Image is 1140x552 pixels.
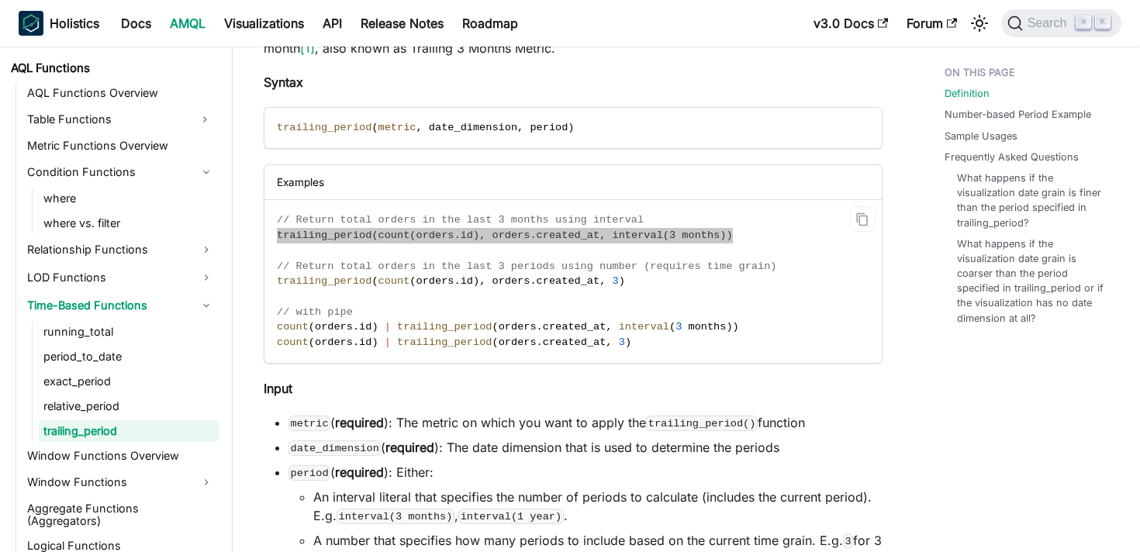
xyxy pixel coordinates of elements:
span: trailing_period [277,229,371,241]
img: Holistics [19,11,43,36]
span: period [530,122,568,133]
span: , [606,321,612,333]
a: Sample Usages [945,129,1017,143]
span: , [599,275,606,287]
a: LOD Functions [22,265,219,290]
a: running_total [39,321,219,343]
li: ( ): The date dimension that is used to determine the periods [288,438,883,457]
span: orders [492,275,530,287]
code: trailing_period() [646,416,758,431]
div: Examples [264,165,882,200]
a: Visualizations [215,11,313,36]
span: ) [473,275,479,287]
span: . [454,275,460,287]
span: interval [613,229,663,241]
a: AQL Functions Overview [22,82,219,104]
code: 3 [843,533,853,549]
span: . [537,321,543,333]
span: | [385,321,391,333]
a: trailing_period [39,420,219,442]
span: 3 [619,336,625,348]
span: trailing_period [277,122,371,133]
span: trailing_period [277,275,371,287]
span: ) [619,275,625,287]
span: Search [1023,16,1076,30]
span: , [479,229,485,241]
code: period [288,465,330,481]
span: // Return total orders in the last 3 periods using number (requires time grain) [277,260,776,272]
strong: Input [264,381,292,396]
span: orders [416,229,454,241]
a: AMQL [161,11,215,36]
span: 3 [669,229,675,241]
span: ( [309,321,315,333]
span: months [682,229,720,241]
span: ( [371,122,378,133]
span: , [517,122,523,133]
span: ( [371,229,378,241]
a: where [39,188,219,209]
button: Switch between dark and light mode (currently light mode) [967,11,992,36]
span: ( [492,336,498,348]
a: Table Functions [22,107,191,132]
strong: required [335,464,384,480]
span: interval [619,321,669,333]
span: orders [499,321,537,333]
span: date_dimension [429,122,517,133]
a: v3.0 Docs [804,11,897,36]
a: Aggregate Functions (Aggregators) [22,498,219,532]
span: orders [492,229,530,241]
a: Window Functions Overview [22,445,219,467]
span: trailing_period [397,336,492,348]
span: count [277,336,309,348]
span: 3 [675,321,682,333]
span: orders [315,336,353,348]
span: | [385,336,391,348]
span: , [416,122,423,133]
span: ( [669,321,675,333]
a: Relationship Functions [22,237,219,262]
a: [1] [300,40,315,56]
code: metric [288,416,330,431]
a: HolisticsHolistics [19,11,99,36]
span: // with pipe [277,306,353,318]
li: An interval literal that specifies the number of periods to calculate (includes the current perio... [313,488,883,525]
span: ) [568,122,574,133]
span: ) [726,229,732,241]
span: . [530,229,536,241]
span: created_at [543,336,606,348]
span: ( [492,321,498,333]
span: ( [309,336,315,348]
span: . [454,229,460,241]
button: Expand sidebar category 'Table Functions' [191,107,219,132]
a: Number-based Period Example [945,107,1091,122]
a: Window Functions [22,470,219,495]
a: Release Notes [351,11,453,36]
code: date_dimension [288,440,381,456]
span: , [599,229,606,241]
span: created_at [537,229,600,241]
a: Definition [945,86,990,101]
a: Metric Functions Overview [22,135,219,157]
a: Forum [897,11,966,36]
span: // Return total orders in the last 3 months using interval [277,214,644,226]
a: API [313,11,351,36]
span: ) [720,229,726,241]
span: , [606,336,612,348]
a: relative_period [39,395,219,417]
span: created_at [543,321,606,333]
strong: required [385,440,434,455]
span: ) [726,321,732,333]
a: exact_period [39,371,219,392]
span: . [530,275,536,287]
span: months [688,321,726,333]
span: id [359,336,371,348]
a: where vs. filter [39,212,219,234]
span: count [277,321,309,333]
span: metric [378,122,416,133]
span: 3 [613,275,619,287]
a: What happens if the visualization date grain is finer than the period specified in trailing_period? [957,171,1110,230]
kbd: ⌘ [1076,16,1091,29]
a: What happens if the visualization date grain is coarser than the period specified in trailing_per... [957,236,1110,326]
span: id [461,275,473,287]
